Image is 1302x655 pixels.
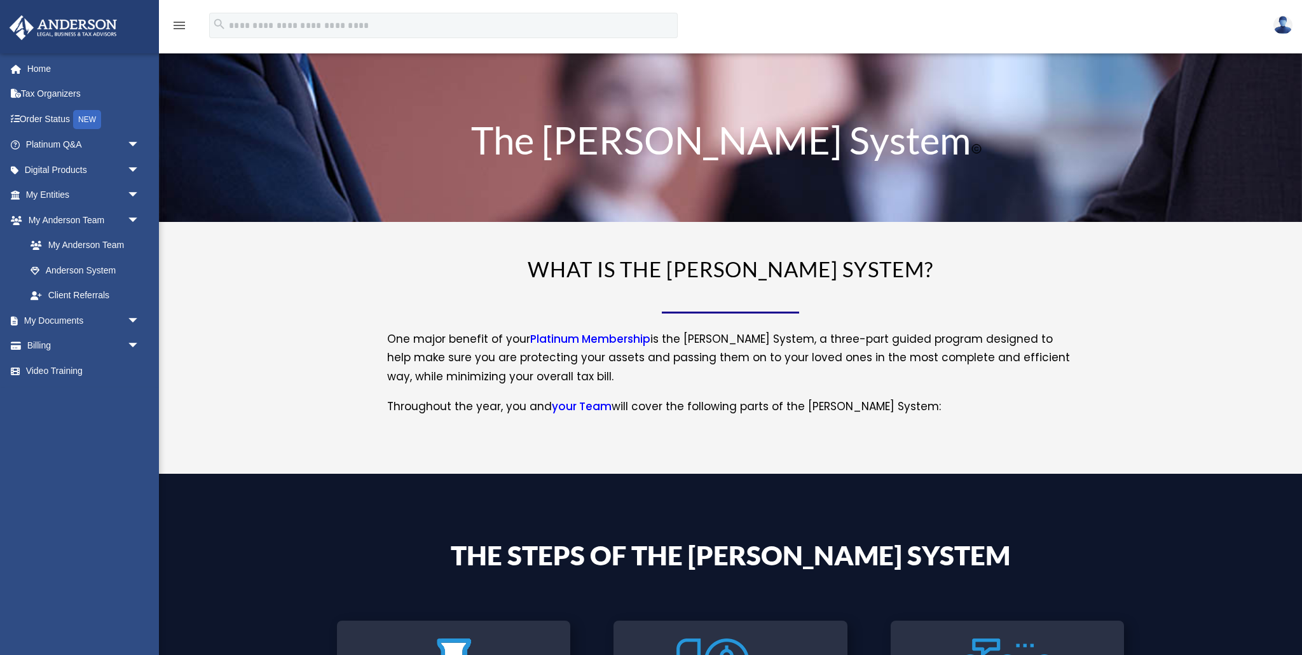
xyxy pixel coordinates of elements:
[127,183,153,209] span: arrow_drop_down
[387,542,1074,575] h4: The Steps of the [PERSON_NAME] System
[1273,16,1292,34] img: User Pic
[387,330,1074,397] p: One major benefit of your is the [PERSON_NAME] System, a three-part guided program designed to he...
[530,331,650,353] a: Platinum Membership
[127,308,153,334] span: arrow_drop_down
[9,157,159,183] a: Digital Productsarrow_drop_down
[127,207,153,233] span: arrow_drop_down
[9,132,159,158] a: Platinum Q&Aarrow_drop_down
[18,258,153,283] a: Anderson System
[387,121,1074,165] h1: The [PERSON_NAME] System
[9,333,159,359] a: Billingarrow_drop_down
[9,106,159,132] a: Order StatusNEW
[212,17,226,31] i: search
[9,183,159,208] a: My Entitiesarrow_drop_down
[9,56,159,81] a: Home
[9,358,159,383] a: Video Training
[9,81,159,107] a: Tax Organizers
[172,18,187,33] i: menu
[9,308,159,333] a: My Documentsarrow_drop_down
[127,157,153,183] span: arrow_drop_down
[127,132,153,158] span: arrow_drop_down
[172,22,187,33] a: menu
[9,207,159,233] a: My Anderson Teamarrow_drop_down
[18,233,159,258] a: My Anderson Team
[73,110,101,129] div: NEW
[387,397,1074,417] p: Throughout the year, you and will cover the following parts of the [PERSON_NAME] System:
[6,15,121,40] img: Anderson Advisors Platinum Portal
[127,333,153,359] span: arrow_drop_down
[18,283,159,308] a: Client Referrals
[552,399,612,420] a: your Team
[528,256,933,282] span: WHAT IS THE [PERSON_NAME] SYSTEM?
